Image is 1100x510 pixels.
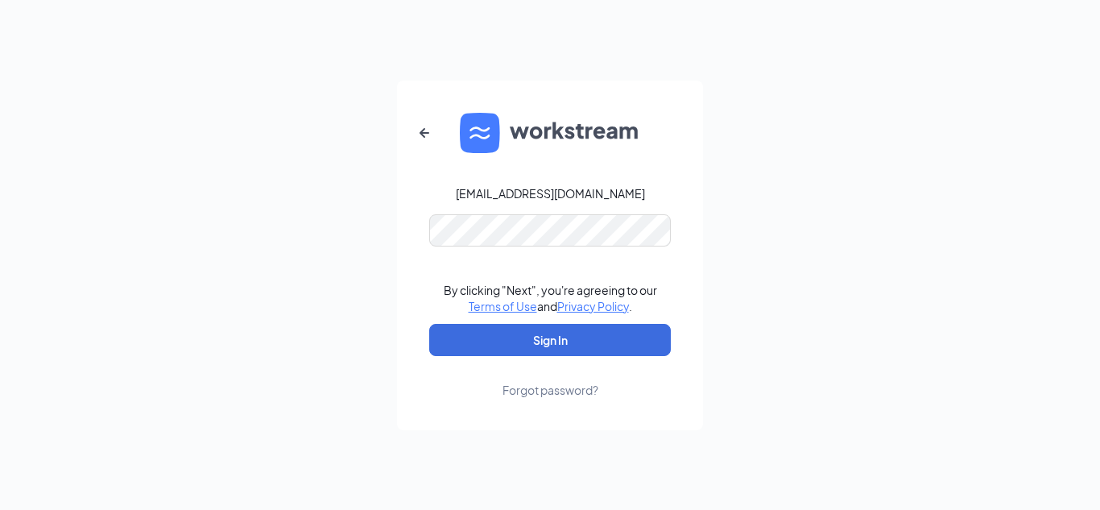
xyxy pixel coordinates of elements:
div: [EMAIL_ADDRESS][DOMAIN_NAME] [456,185,645,201]
div: By clicking "Next", you're agreeing to our and . [444,282,657,314]
a: Terms of Use [469,299,537,313]
div: Forgot password? [502,382,598,398]
svg: ArrowLeftNew [415,123,434,143]
button: Sign In [429,324,671,356]
a: Privacy Policy [557,299,629,313]
img: WS logo and Workstream text [460,113,640,153]
button: ArrowLeftNew [405,114,444,152]
a: Forgot password? [502,356,598,398]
